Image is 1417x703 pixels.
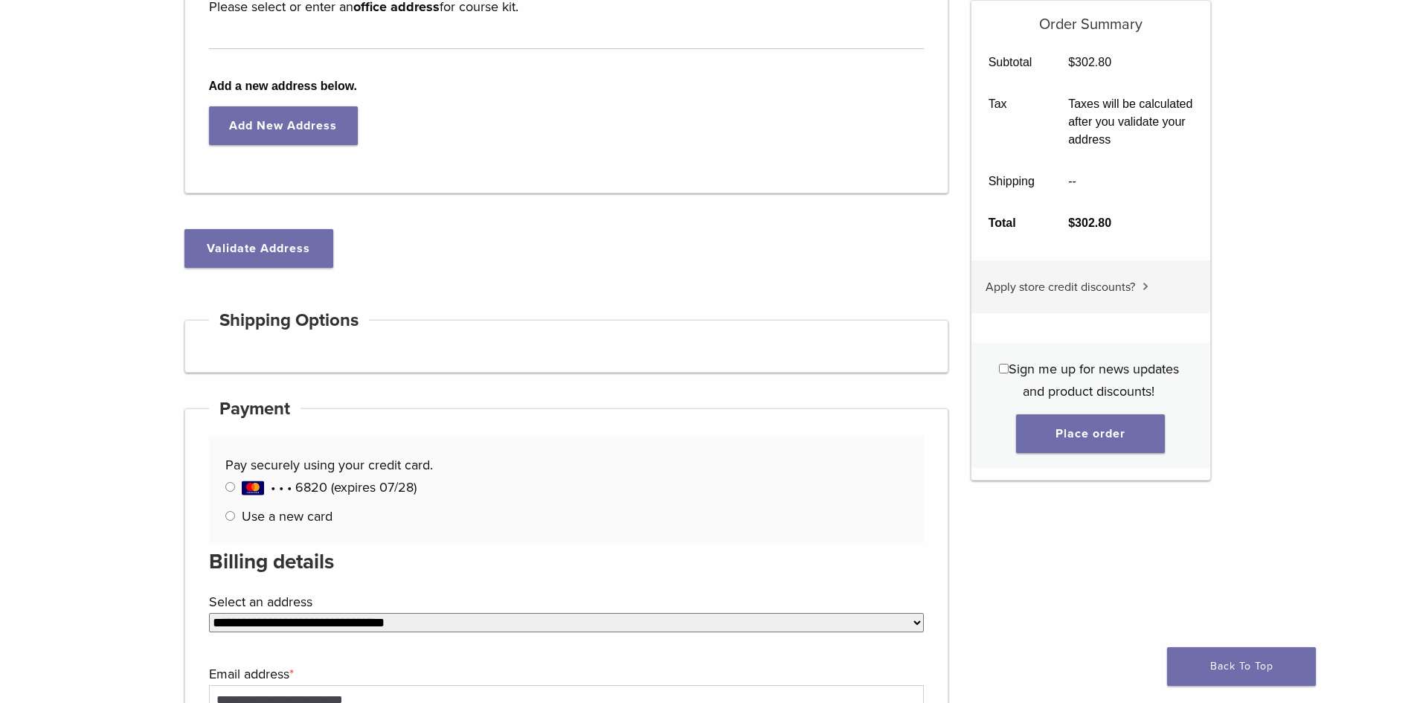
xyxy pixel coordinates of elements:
button: Validate Address [184,229,333,268]
span: $ [1068,56,1075,68]
a: Back To Top [1167,647,1316,686]
input: Sign me up for news updates and product discounts! [999,364,1009,373]
button: Place order [1016,414,1165,453]
bdi: 302.80 [1068,216,1111,229]
label: Select an address [209,591,921,613]
span: -- [1068,175,1076,187]
h3: Billing details [209,544,925,580]
span: • • • 6820 (expires 07/28) [242,479,417,495]
th: Subtotal [971,42,1052,83]
span: $ [1068,216,1075,229]
h4: Payment [209,391,301,427]
th: Shipping [971,161,1052,202]
th: Tax [971,83,1052,161]
img: caret.svg [1143,283,1148,290]
label: Email address [209,663,921,685]
span: Apply store credit discounts? [986,280,1135,295]
img: MasterCard [242,481,264,495]
th: Total [971,202,1052,244]
p: Pay securely using your credit card. [225,454,907,476]
h5: Order Summary [971,1,1210,33]
label: Use a new card [242,508,332,524]
h4: Shipping Options [209,303,370,338]
span: Sign me up for news updates and product discounts! [1009,361,1179,399]
td: Taxes will be calculated after you validate your address [1052,83,1210,161]
b: Add a new address below. [209,77,925,95]
a: Add New Address [209,106,358,145]
bdi: 302.80 [1068,56,1111,68]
